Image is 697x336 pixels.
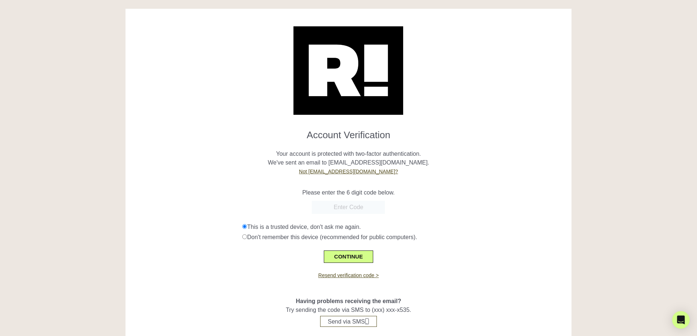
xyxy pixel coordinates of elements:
[324,250,373,263] button: CONTINUE
[318,272,379,278] a: Resend verification code >
[296,298,401,304] span: Having problems receiving the email?
[242,233,566,242] div: Don't remember this device (recommended for public computers).
[131,279,566,327] div: Try sending the code via SMS to (xxx) xxx-x535.
[312,201,385,214] input: Enter Code
[293,26,403,115] img: Retention.com
[131,141,566,176] p: Your account is protected with two-factor authentication. We've sent an email to [EMAIL_ADDRESS][...
[320,316,377,327] button: Send via SMS
[131,188,566,197] p: Please enter the 6 digit code below.
[672,311,690,329] div: Open Intercom Messenger
[299,169,398,174] a: Not [EMAIL_ADDRESS][DOMAIN_NAME]?
[242,223,566,231] div: This is a trusted device, don't ask me again.
[131,124,566,141] h1: Account Verification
